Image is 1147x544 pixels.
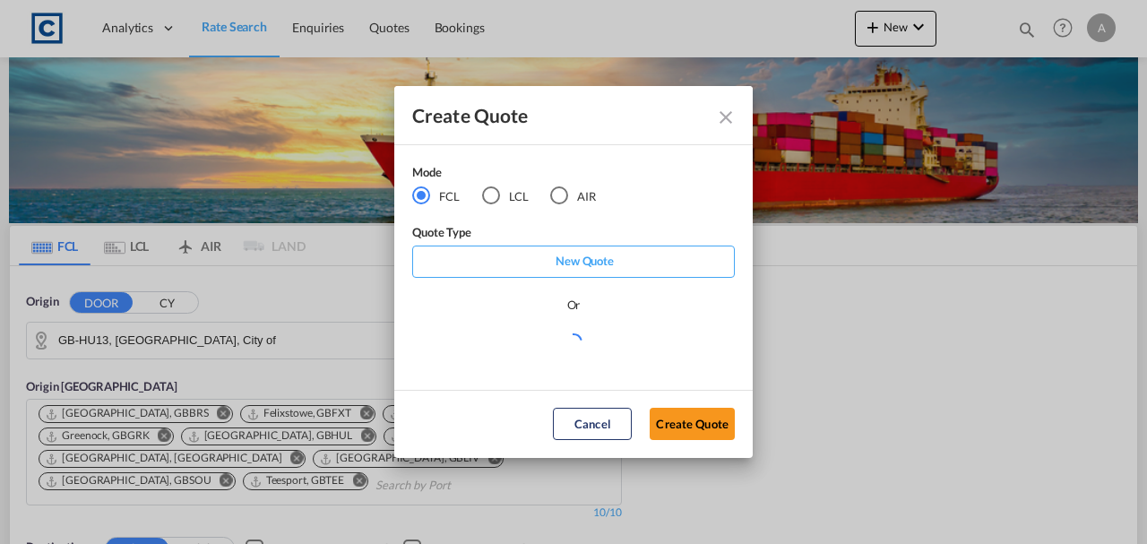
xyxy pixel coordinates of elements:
[708,99,740,132] button: Close dialog
[553,408,632,440] button: Cancel
[412,246,735,278] div: New Quote
[550,186,596,205] md-radio-button: AIR
[418,252,729,270] p: New Quote
[650,408,735,440] button: Create Quote
[482,186,529,205] md-radio-button: LCL
[412,186,460,205] md-radio-button: FCL
[394,86,753,458] md-dialog: Create QuoteModeFCL LCLAIR ...
[412,104,703,126] div: Create Quote
[412,223,735,246] div: Quote Type
[567,296,581,314] div: Or
[715,107,737,128] md-icon: Close dialog
[412,163,618,186] div: Mode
